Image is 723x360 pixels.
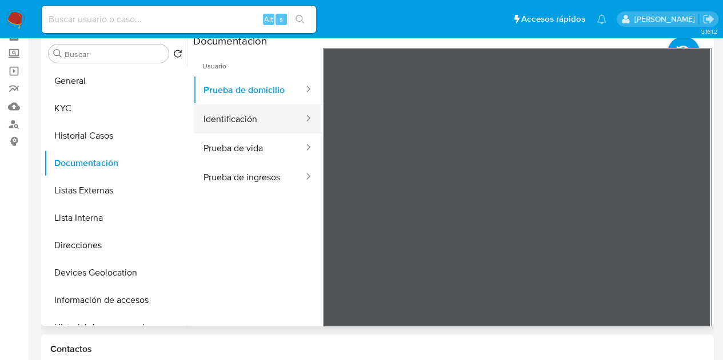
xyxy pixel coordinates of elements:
button: General [44,67,187,95]
button: Información de accesos [44,286,187,314]
span: Accesos rápidos [521,13,585,25]
input: Buscar usuario o caso... [42,12,316,27]
button: Direcciones [44,232,187,259]
button: Listas Externas [44,177,187,204]
button: search-icon [288,11,311,27]
h1: Contactos [50,343,705,355]
button: Buscar [53,49,62,58]
span: s [279,14,283,25]
a: Salir [702,13,714,25]
button: Lista Interna [44,204,187,232]
span: 3.161.2 [701,27,717,36]
button: Historial de conversaciones [44,314,187,341]
button: Documentación [44,149,187,177]
span: Alt [264,14,273,25]
p: loui.hernandezrodriguez@mercadolibre.com.mx [634,14,698,25]
a: Notificaciones [597,14,606,24]
button: Volver al orden por defecto [173,49,182,62]
input: Buscar [65,49,164,59]
button: Historial Casos [44,122,187,149]
button: Devices Geolocation [44,259,187,286]
button: KYC [44,95,187,122]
